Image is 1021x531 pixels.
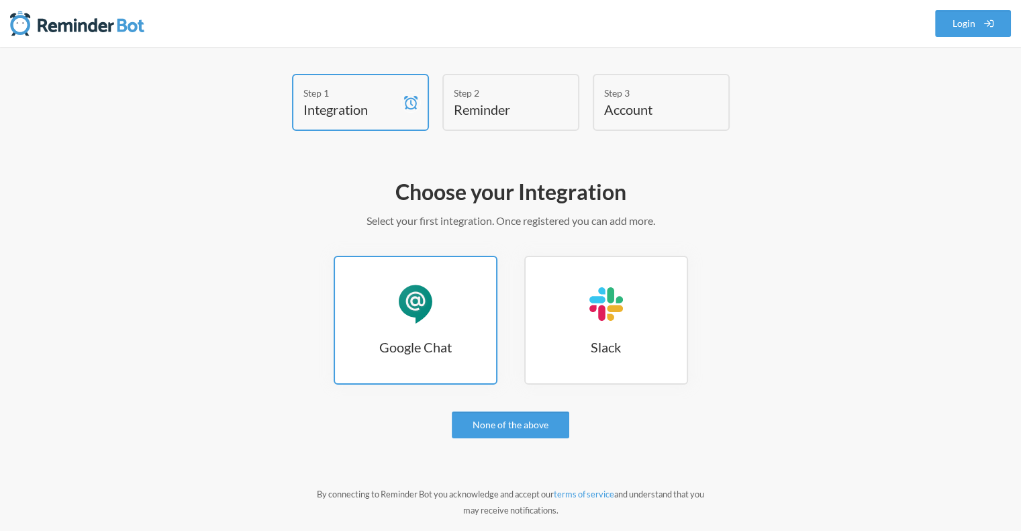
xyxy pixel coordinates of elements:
[526,338,687,356] h3: Slack
[454,100,548,119] h4: Reminder
[303,100,397,119] h4: Integration
[452,412,569,438] a: None of the above
[317,489,704,516] small: By connecting to Reminder Bot you acknowledge and accept our and understand that you may receive ...
[554,489,614,499] a: terms of service
[121,178,900,206] h2: Choose your Integration
[10,10,144,37] img: Reminder Bot
[303,86,397,100] div: Step 1
[604,86,698,100] div: Step 3
[935,10,1012,37] a: Login
[121,213,900,229] p: Select your first integration. Once registered you can add more.
[335,338,496,356] h3: Google Chat
[454,86,548,100] div: Step 2
[604,100,698,119] h4: Account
